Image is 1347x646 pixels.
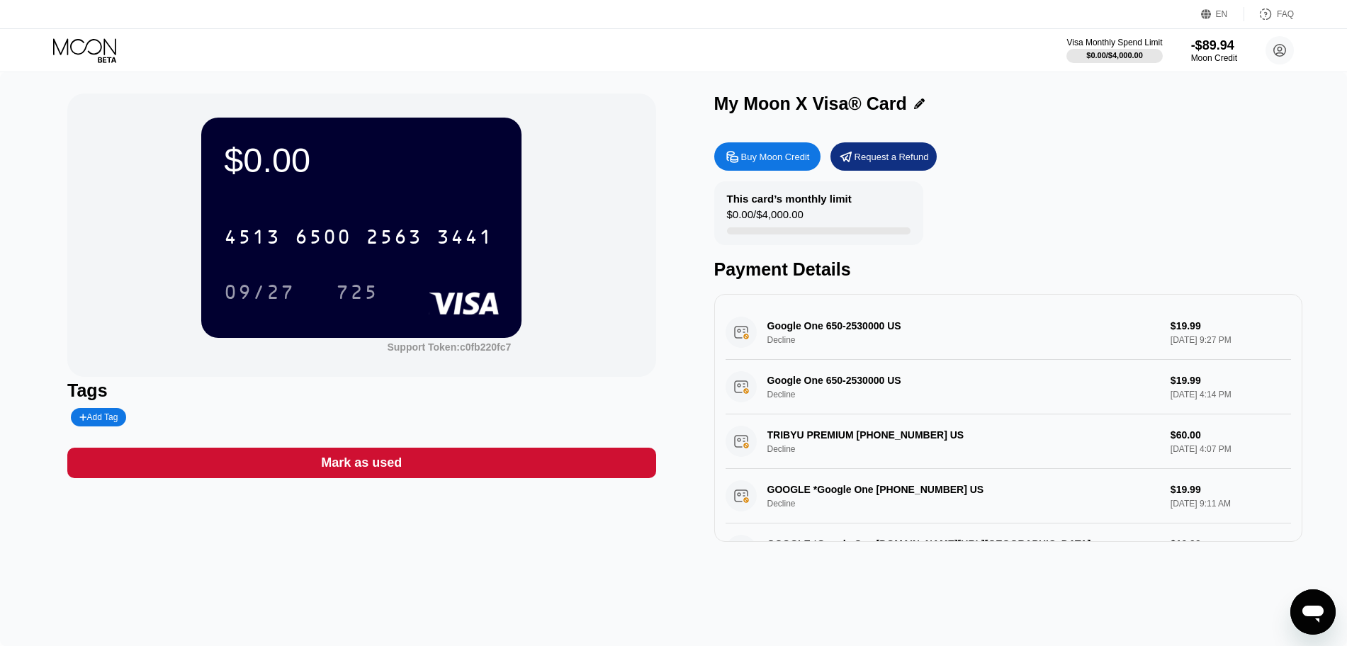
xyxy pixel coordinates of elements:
[224,227,281,250] div: 4513
[714,142,821,171] div: Buy Moon Credit
[727,208,804,227] div: $0.00 / $4,000.00
[79,412,118,422] div: Add Tag
[325,274,389,310] div: 725
[67,448,655,478] div: Mark as used
[1277,9,1294,19] div: FAQ
[336,283,378,305] div: 725
[215,219,502,254] div: 4513650025633441
[1216,9,1228,19] div: EN
[321,455,402,471] div: Mark as used
[1191,38,1237,53] div: -$89.94
[71,408,126,426] div: Add Tag
[387,341,511,353] div: Support Token: c0fb220fc7
[387,341,511,353] div: Support Token:c0fb220fc7
[855,151,929,163] div: Request a Refund
[67,380,655,401] div: Tags
[1201,7,1244,21] div: EN
[213,274,305,310] div: 09/27
[1191,38,1237,63] div: -$89.94Moon Credit
[830,142,937,171] div: Request a Refund
[1066,38,1162,47] div: Visa Monthly Spend Limit
[224,283,295,305] div: 09/27
[714,93,907,114] div: My Moon X Visa® Card
[1244,7,1294,21] div: FAQ
[1290,589,1336,635] iframe: Button to launch messaging window
[366,227,422,250] div: 2563
[295,227,351,250] div: 6500
[727,193,852,205] div: This card’s monthly limit
[224,140,499,180] div: $0.00
[1086,51,1143,59] div: $0.00 / $4,000.00
[714,259,1302,280] div: Payment Details
[1191,53,1237,63] div: Moon Credit
[741,151,810,163] div: Buy Moon Credit
[1066,38,1162,63] div: Visa Monthly Spend Limit$0.00/$4,000.00
[436,227,493,250] div: 3441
